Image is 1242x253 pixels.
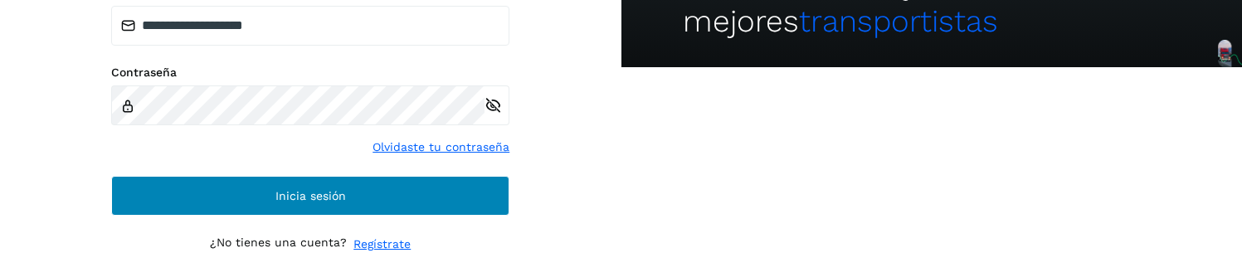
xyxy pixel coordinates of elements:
[353,236,411,253] a: Regístrate
[111,66,509,80] label: Contraseña
[373,139,509,156] a: Olvidaste tu contraseña
[210,236,347,253] p: ¿No tienes una cuenta?
[111,176,509,216] button: Inicia sesión
[275,190,346,202] span: Inicia sesión
[799,3,998,39] span: transportistas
